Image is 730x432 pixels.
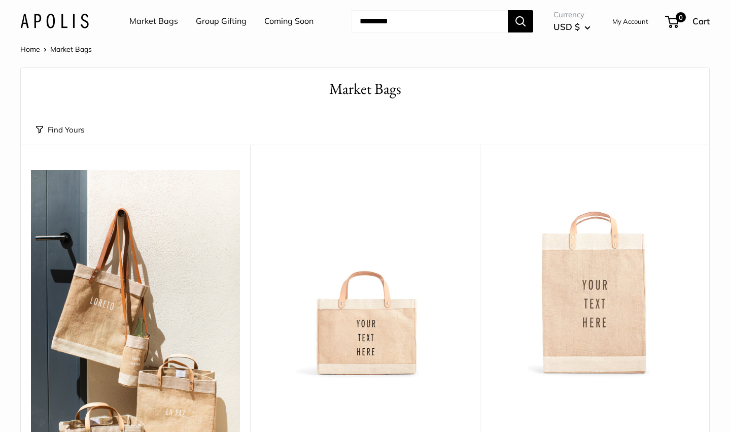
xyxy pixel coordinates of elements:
h1: Market Bags [36,78,694,100]
span: Market Bags [50,45,92,54]
a: 0 Cart [666,13,710,29]
span: Cart [692,16,710,26]
img: Petite Market Bag in Natural [260,170,469,379]
a: Group Gifting [196,14,247,29]
button: USD $ [553,19,590,35]
img: Market Bag in Natural [490,170,699,379]
a: Home [20,45,40,54]
button: Search [508,10,533,32]
nav: Breadcrumb [20,43,92,56]
span: USD $ [553,21,580,32]
a: Market Bags [129,14,178,29]
input: Search... [352,10,508,32]
a: Coming Soon [264,14,314,29]
button: Find Yours [36,123,84,137]
a: Petite Market Bag in Naturaldescription_Effortless style that elevates every moment [260,170,469,379]
img: Apolis [20,14,89,28]
span: 0 [676,12,686,22]
span: Currency [553,8,590,22]
a: Market Bag in NaturalMarket Bag in Natural [490,170,699,379]
a: My Account [612,15,648,27]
